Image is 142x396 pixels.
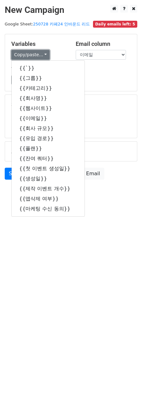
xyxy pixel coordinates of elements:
span: Daily emails left: 5 [93,21,137,28]
a: 250728 카페24 인바운드 리드 [33,22,90,26]
a: {{마케팅 수신 동의}} [12,204,85,214]
a: {{회사 규모}} [12,123,85,133]
h2: New Campaign [5,5,137,15]
a: {{첫 이벤트 생성일}} [12,164,85,174]
a: {{카테고리}} [12,83,85,93]
a: Send [5,168,25,180]
a: {{유입 경로}} [12,133,85,144]
a: {{플랜}} [12,144,85,154]
small: Google Sheet: [5,22,90,26]
div: 채팅 위젯 [111,366,142,396]
a: {{잔여 쿼터}} [12,154,85,164]
h5: Variables [11,41,66,47]
a: Copy/paste... [11,50,50,60]
a: {{생성일}} [12,174,85,184]
h5: Email column [76,41,131,47]
a: {{`}} [12,63,85,73]
a: {{앱삭제 여부}} [12,194,85,204]
a: Daily emails left: 5 [93,22,137,26]
iframe: Chat Widget [111,366,142,396]
a: {{회사명}} [12,93,85,103]
a: {{그룹}} [12,73,85,83]
a: {{이메일}} [12,113,85,123]
a: {{제작 이벤트 개수}} [12,184,85,194]
a: {{웹사이트}} [12,103,85,113]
